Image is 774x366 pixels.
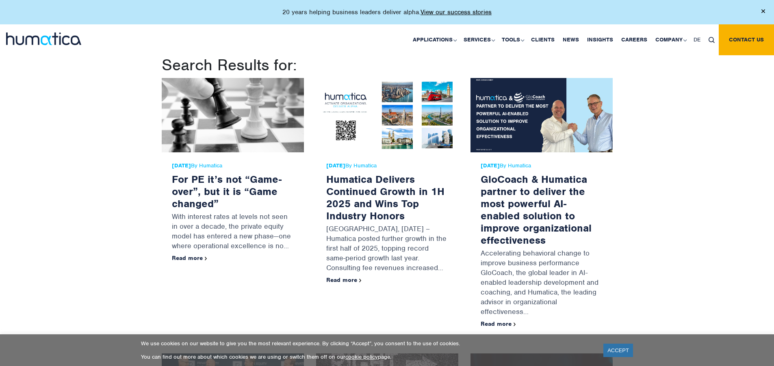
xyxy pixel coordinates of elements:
img: arrowicon [359,279,362,282]
a: ACCEPT [603,344,633,357]
span: DE [694,36,700,43]
a: Services [460,24,498,55]
strong: [DATE] [172,162,191,169]
a: Read more [481,320,516,327]
img: Humatica Delivers Continued Growth in 1H 2025 and Wins Top Industry Honors [316,78,458,152]
span: By Humatica [172,162,294,169]
img: logo [6,32,81,45]
a: GloCoach & Humatica partner to deliver the most powerful AI-enabled solution to improve organizat... [481,173,592,247]
a: News [559,24,583,55]
a: Contact us [719,24,774,55]
a: Read more [172,254,207,262]
p: [GEOGRAPHIC_DATA], [DATE] – Humatica posted further growth in the first half of 2025, topping rec... [326,222,448,277]
img: arrowicon [205,257,207,260]
span: By Humatica [481,162,603,169]
a: Tools [498,24,527,55]
a: Company [651,24,689,55]
a: DE [689,24,705,55]
a: Clients [527,24,559,55]
p: We use cookies on our website to give you the most relevant experience. By clicking “Accept”, you... [141,340,593,347]
a: Humatica Delivers Continued Growth in 1H 2025 and Wins Top Industry Honors [326,173,444,222]
h1: Search Results for: [162,55,613,75]
p: 20 years helping business leaders deliver alpha. [282,8,492,16]
p: With interest rates at levels not seen in over a decade, the private equity model has entered a n... [172,210,294,255]
a: Applications [409,24,460,55]
img: arrowicon [514,323,516,326]
img: search_icon [709,37,715,43]
a: View our success stories [421,8,492,16]
a: Read more [326,276,362,284]
strong: [DATE] [481,162,500,169]
img: For PE it’s not “Game-over”, but it is “Game changed” [162,78,304,152]
p: Accelerating behavioral change to improve business performance GloCoach, the global leader in AI-... [481,246,603,321]
p: You can find out more about which cookies we are using or switch them off on our page. [141,353,593,360]
a: cookie policy [345,353,378,360]
a: For PE it’s not “Game-over”, but it is “Game changed” [172,173,282,210]
span: By Humatica [326,162,448,169]
a: Insights [583,24,617,55]
img: GloCoach & Humatica partner to deliver the most powerful AI-enabled solution to improve organizat... [470,78,613,152]
strong: [DATE] [326,162,345,169]
a: Careers [617,24,651,55]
